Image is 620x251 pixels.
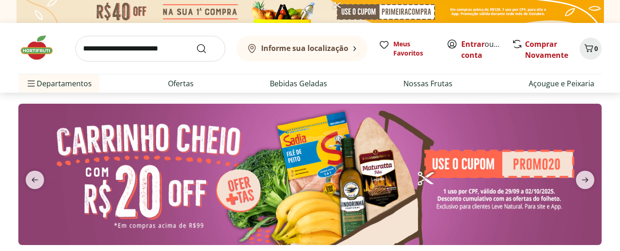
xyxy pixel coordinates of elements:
a: Ofertas [168,78,194,89]
button: Informe sua localização [236,36,368,61]
img: Hortifruti [18,34,64,61]
button: next [569,171,602,189]
a: Bebidas Geladas [270,78,327,89]
span: Departamentos [26,73,92,95]
img: cupom [18,104,602,245]
a: Meus Favoritos [379,39,436,58]
a: Nossas Frutas [403,78,452,89]
button: Menu [26,73,37,95]
button: Carrinho [580,38,602,60]
a: Comprar Novamente [525,39,568,60]
a: Açougue e Peixaria [529,78,594,89]
span: 0 [594,44,598,53]
button: Submit Search [196,43,218,54]
span: Meus Favoritos [393,39,436,58]
a: Entrar [461,39,485,49]
button: previous [18,171,51,189]
span: ou [461,39,502,61]
a: Criar conta [461,39,512,60]
input: search [75,36,225,61]
b: Informe sua localização [261,43,348,53]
